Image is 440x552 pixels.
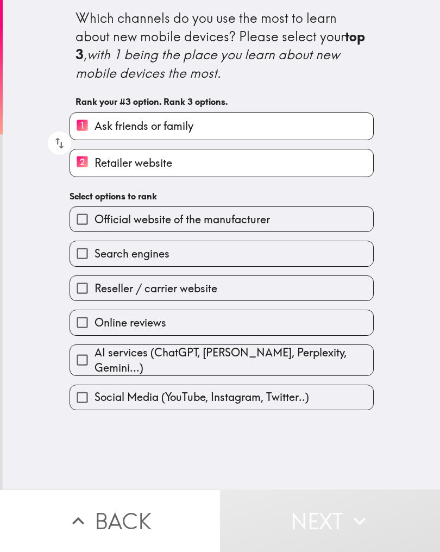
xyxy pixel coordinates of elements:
span: AI services (ChatGPT, [PERSON_NAME], Perplexity, Gemini...) [95,345,373,375]
button: AI services (ChatGPT, [PERSON_NAME], Perplexity, Gemini...) [70,345,373,375]
button: Social Media (YouTube, Instagram, Twitter..) [70,385,373,410]
button: Online reviews [70,310,373,335]
h6: Select options to rank [70,190,374,202]
button: Search engines [70,241,373,266]
span: Social Media (YouTube, Instagram, Twitter..) [95,390,309,405]
div: Which channels do you use the most to learn about new mobile devices? Please select your , [76,9,368,82]
span: Official website of the manufacturer [95,212,270,227]
span: Ask friends or family [95,118,193,134]
button: Next [220,490,440,552]
h6: Rank your #3 option. Rank 3 options. [76,96,368,108]
i: with 1 being the place you learn about new mobile devices the most. [76,46,343,81]
button: 1Ask friends or family [70,113,373,140]
button: Official website of the manufacturer [70,207,373,231]
button: 2Retailer website [70,149,373,176]
span: Reseller / carrier website [95,281,217,296]
span: Retailer website [95,155,172,171]
span: Search engines [95,246,169,261]
button: Reseller / carrier website [70,276,373,300]
span: Online reviews [95,315,166,330]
